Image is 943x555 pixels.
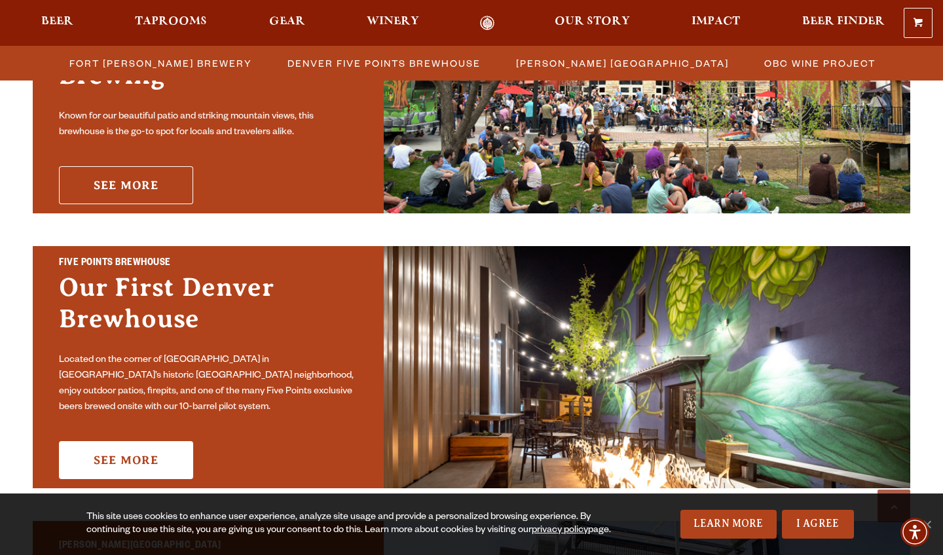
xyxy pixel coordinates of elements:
a: See More [59,166,193,204]
p: Located on the corner of [GEOGRAPHIC_DATA] in [GEOGRAPHIC_DATA]’s historic [GEOGRAPHIC_DATA] neig... [59,353,358,416]
a: Odell Home [463,16,512,31]
span: Impact [692,16,740,27]
a: Beer Finder [794,16,893,31]
a: Beer [33,16,82,31]
img: Promo Card Aria Label' [384,246,910,488]
a: Scroll to top [878,490,910,522]
span: Taprooms [135,16,207,27]
a: Fort [PERSON_NAME] Brewery [62,54,259,73]
a: Denver Five Points Brewhouse [280,54,487,73]
a: [PERSON_NAME] [GEOGRAPHIC_DATA] [508,54,735,73]
span: Gear [269,16,305,27]
span: Beer [41,16,73,27]
span: OBC Wine Project [764,54,876,73]
h3: Our First Denver Brewhouse [59,272,358,348]
a: Gear [261,16,314,31]
a: Our Story [546,16,638,31]
span: Beer Finder [802,16,885,27]
div: This site uses cookies to enhance user experience, analyze site usage and provide a personalized ... [86,511,613,537]
span: Denver Five Points Brewhouse [287,54,481,73]
a: I Agree [782,510,854,539]
p: Known for our beautiful patio and striking mountain views, this brewhouse is the go-to spot for l... [59,109,358,141]
a: Winery [358,16,428,31]
a: Learn More [680,510,777,539]
span: Winery [367,16,419,27]
a: privacy policy [532,526,588,536]
span: Our Story [555,16,630,27]
span: Fort [PERSON_NAME] Brewery [69,54,252,73]
a: See More [59,441,193,479]
a: Impact [683,16,749,31]
span: [PERSON_NAME] [GEOGRAPHIC_DATA] [516,54,729,73]
a: OBC Wine Project [756,54,882,73]
h2: Five Points Brewhouse [59,255,358,272]
a: Taprooms [126,16,215,31]
div: Accessibility Menu [900,518,929,546]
